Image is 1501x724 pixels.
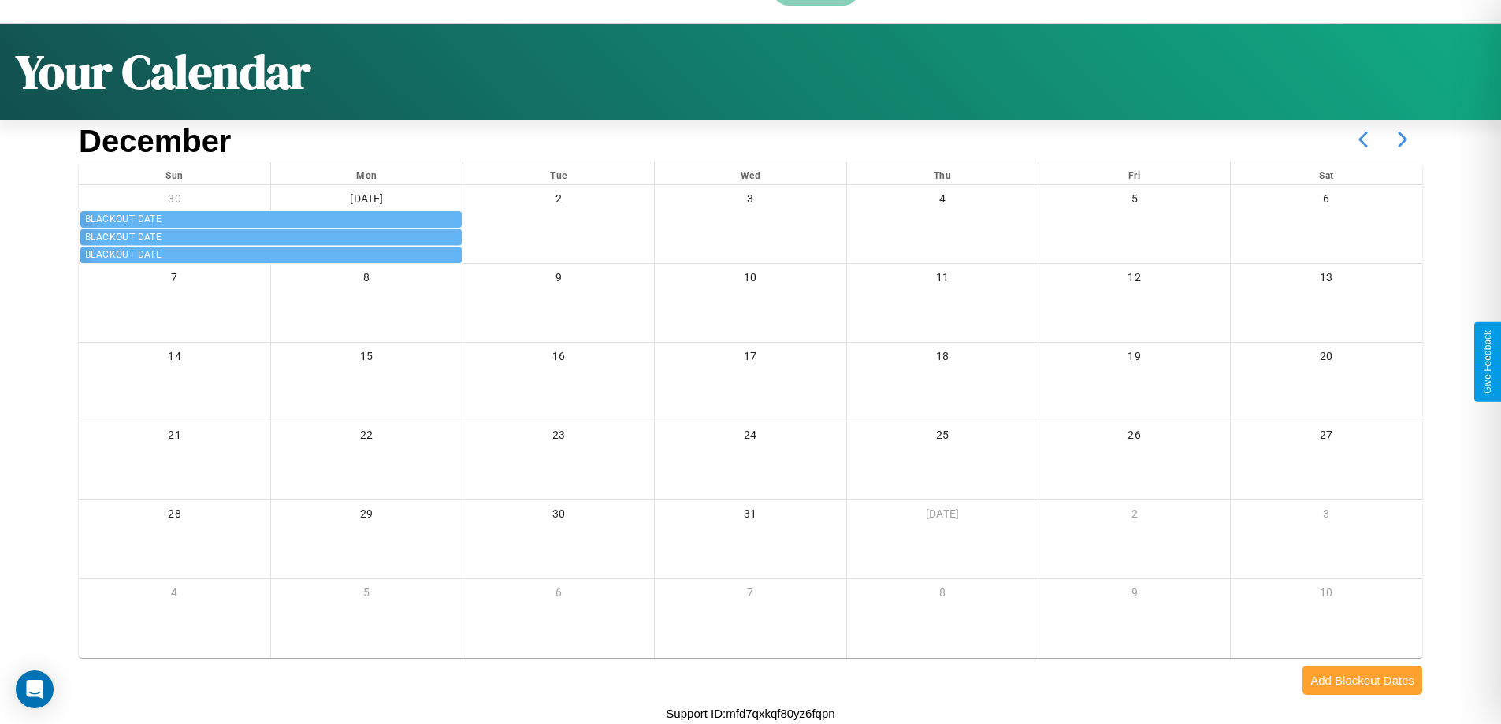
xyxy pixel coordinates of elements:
[16,670,54,708] div: Open Intercom Messenger
[271,579,463,611] div: 5
[463,343,655,375] div: 16
[79,343,270,375] div: 14
[463,162,655,184] div: Tue
[655,264,846,296] div: 10
[271,185,463,217] div: [DATE]
[85,247,459,263] div: BLACKOUT DATE
[1231,162,1422,184] div: Sat
[271,343,463,375] div: 15
[666,703,834,724] p: Support ID: mfd7qxkqf80yz6fqpn
[1231,343,1422,375] div: 20
[847,579,1038,611] div: 8
[79,162,270,184] div: Sun
[1231,579,1422,611] div: 10
[655,185,846,217] div: 3
[1038,579,1230,611] div: 9
[79,185,270,217] div: 30
[1038,185,1230,217] div: 5
[271,421,463,454] div: 22
[1038,500,1230,533] div: 2
[85,230,459,246] div: BLACKOUT DATE
[271,264,463,296] div: 8
[463,579,655,611] div: 6
[1231,421,1422,454] div: 27
[847,421,1038,454] div: 25
[847,162,1038,184] div: Thu
[271,162,463,184] div: Mon
[655,162,846,184] div: Wed
[1038,343,1230,375] div: 19
[655,343,846,375] div: 17
[847,185,1038,217] div: 4
[655,421,846,454] div: 24
[463,264,655,296] div: 9
[463,421,655,454] div: 23
[655,500,846,533] div: 31
[1038,421,1230,454] div: 26
[79,264,270,296] div: 7
[463,185,655,217] div: 2
[85,212,459,228] div: BLACKOUT DATE
[463,500,655,533] div: 30
[847,500,1038,533] div: [DATE]
[1482,330,1493,394] div: Give Feedback
[79,579,270,611] div: 4
[16,39,310,104] h1: Your Calendar
[79,421,270,454] div: 21
[1038,162,1230,184] div: Fri
[271,500,463,533] div: 29
[1231,500,1422,533] div: 3
[847,264,1038,296] div: 11
[1231,185,1422,217] div: 6
[847,343,1038,375] div: 18
[79,500,270,533] div: 28
[1231,264,1422,296] div: 13
[79,124,231,159] h2: December
[1302,666,1422,695] button: Add Blackout Dates
[1038,264,1230,296] div: 12
[655,579,846,611] div: 7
